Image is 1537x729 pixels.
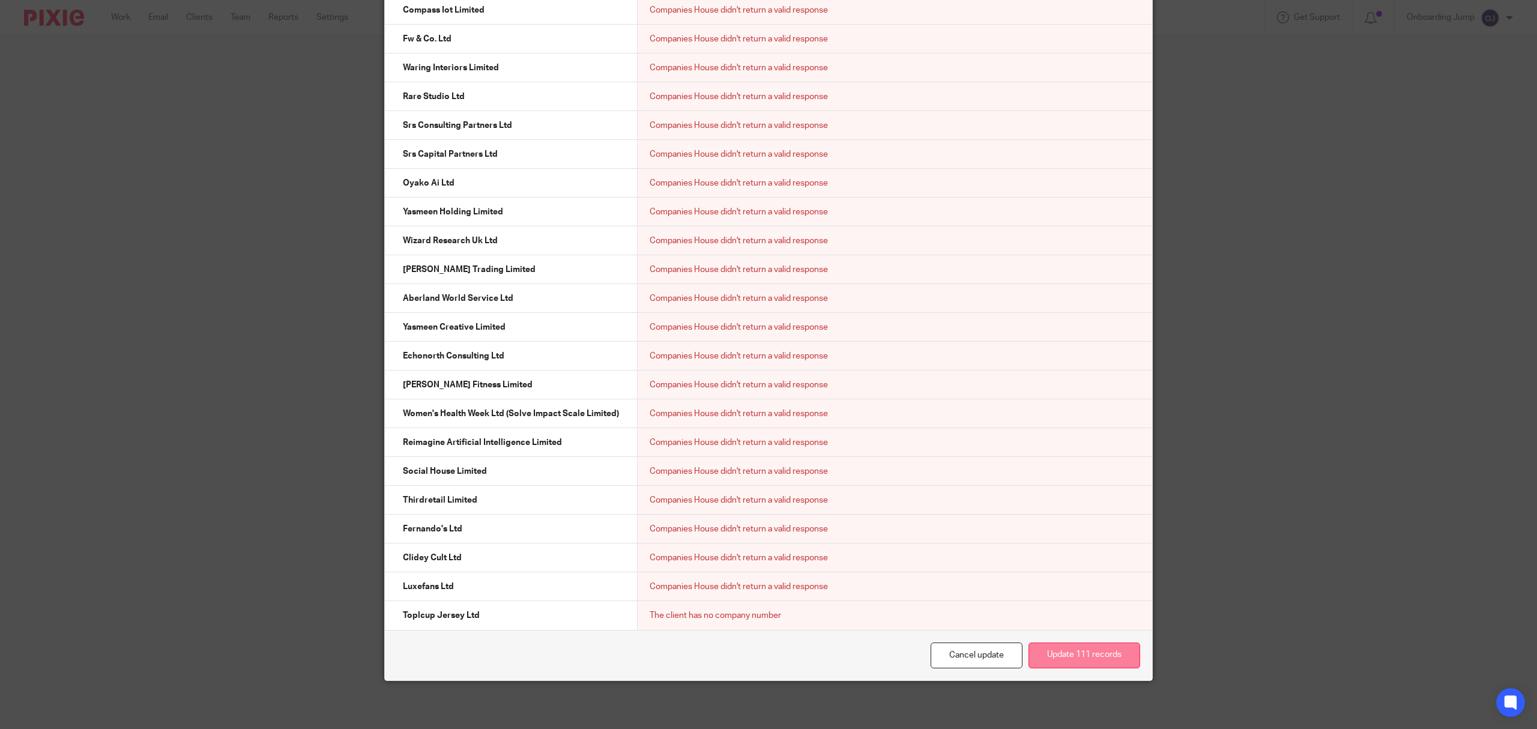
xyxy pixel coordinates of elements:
td: Companies House didn't return a valid response [638,169,1489,198]
td: Echonorth Consulting Ltd [385,342,638,371]
td: Companies House didn't return a valid response [638,255,1489,284]
td: Companies House didn't return a valid response [638,111,1489,140]
td: Reimagine Artificial Intelligence Limited [385,428,638,457]
button: Update 111 records [1028,643,1140,668]
td: [PERSON_NAME] Fitness Limited [385,371,638,399]
td: Companies House didn't return a valid response [638,543,1489,572]
td: Waring Interiors Limited [385,53,638,82]
td: Fernando's Ltd [385,515,638,543]
td: Aberland World Service Ltd [385,284,638,313]
td: Companies House didn't return a valid response [638,515,1489,543]
td: Companies House didn't return a valid response [638,226,1489,255]
td: Companies House didn't return a valid response [638,399,1489,428]
td: Companies House didn't return a valid response [638,284,1489,313]
td: [PERSON_NAME] Trading Limited [385,255,638,284]
td: Companies House didn't return a valid response [638,572,1489,601]
td: Clidey Cult Ltd [385,543,638,572]
td: Wizard Research Uk Ltd [385,226,638,255]
td: Companies House didn't return a valid response [638,342,1489,371]
td: Companies House didn't return a valid response [638,371,1489,399]
td: Companies House didn't return a valid response [638,82,1489,111]
td: Women's Health Week Ltd (Solve Impact Scale Limited) [385,399,638,428]
td: Companies House didn't return a valid response [638,140,1489,169]
td: Fw & Co. Ltd [385,25,638,53]
td: Srs Consulting Partners Ltd [385,111,638,140]
td: The client has no company number [638,601,1489,630]
td: Oyako Ai Ltd [385,169,638,198]
td: Companies House didn't return a valid response [638,53,1489,82]
td: Luxefans Ltd [385,572,638,601]
td: Companies House didn't return a valid response [638,25,1489,53]
td: Companies House didn't return a valid response [638,457,1489,486]
td: Companies House didn't return a valid response [638,198,1489,226]
td: Companies House didn't return a valid response [638,428,1489,457]
td: Thirdretail Limited [385,486,638,515]
td: Yasmeen Creative Limited [385,313,638,342]
td: Companies House didn't return a valid response [638,313,1489,342]
td: Companies House didn't return a valid response [638,486,1489,515]
td: Rare Studio Ltd [385,82,638,111]
td: Srs Capital Partners Ltd [385,140,638,169]
a: Cancel update [931,643,1022,668]
td: Social House Limited [385,457,638,486]
td: Yasmeen Holding Limited [385,198,638,226]
td: Toplcup Jersey Ltd [385,601,638,630]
